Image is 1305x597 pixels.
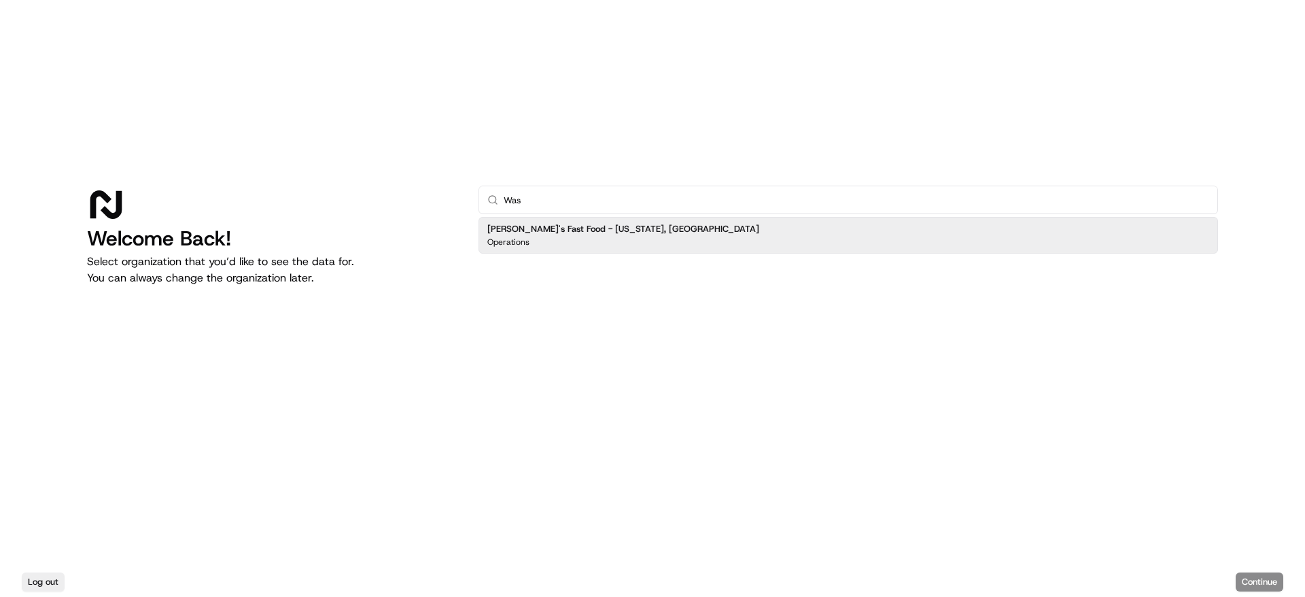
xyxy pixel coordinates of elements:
button: Log out [22,573,65,592]
input: Type to search... [504,186,1209,214]
p: Operations [487,237,529,248]
p: Select organization that you’d like to see the data for. You can always change the organization l... [87,254,457,286]
h2: [PERSON_NAME]'s Fast Food - [US_STATE], [GEOGRAPHIC_DATA] [487,223,759,235]
h1: Welcome Back! [87,226,457,251]
div: Suggestions [478,214,1218,256]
